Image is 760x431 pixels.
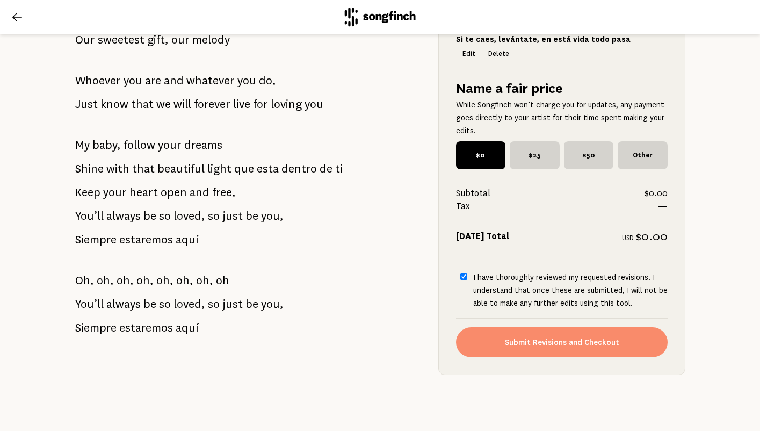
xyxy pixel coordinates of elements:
[75,70,121,91] span: Whoever
[245,293,258,315] span: be
[171,29,190,51] span: our
[75,182,100,203] span: Keep
[176,317,199,339] span: aquí
[147,29,169,51] span: gift,
[456,327,668,357] button: Submit Revisions and Checkout
[208,293,220,315] span: so
[143,205,156,227] span: be
[143,293,156,315] span: be
[98,29,144,51] span: sweetest
[106,293,141,315] span: always
[129,182,158,203] span: heart
[207,158,231,179] span: light
[158,134,182,156] span: your
[75,270,94,291] span: Oh,
[117,270,134,291] span: oh,
[156,94,171,115] span: we
[245,205,258,227] span: be
[237,70,256,91] span: you
[159,293,171,315] span: so
[119,229,173,250] span: estaremos
[75,317,117,339] span: Siempre
[208,205,220,227] span: so
[173,205,205,227] span: loved,
[124,70,142,91] span: you
[186,70,235,91] span: whatever
[216,270,229,291] span: oh
[618,141,668,169] span: Other
[103,182,127,203] span: your
[75,29,95,51] span: Our
[97,270,114,291] span: oh,
[456,187,645,200] span: Subtotal
[658,200,668,213] span: —
[636,230,668,243] span: $0.00
[106,158,129,179] span: with
[157,158,205,179] span: beautiful
[564,141,614,169] span: $50
[100,94,128,115] span: know
[124,134,155,156] span: follow
[161,182,187,203] span: open
[212,182,236,203] span: free,
[194,94,230,115] span: forever
[75,205,104,227] span: You’ll
[119,317,173,339] span: estaremos
[259,70,276,91] span: do,
[622,234,634,242] span: USD
[510,141,560,169] span: $25
[261,205,284,227] span: you,
[75,293,104,315] span: You’ll
[281,158,317,179] span: dentro
[482,46,516,61] button: Delete
[233,94,250,115] span: live
[261,293,284,315] span: you,
[75,134,90,156] span: My
[222,293,243,315] span: just
[456,232,510,241] strong: [DATE] Total
[234,158,254,179] span: que
[164,70,184,91] span: and
[136,270,154,291] span: oh,
[92,134,121,156] span: baby,
[253,94,268,115] span: for
[335,158,343,179] span: ti
[192,29,230,51] span: melody
[131,94,154,115] span: that
[222,205,243,227] span: just
[184,134,222,156] span: dreams
[456,79,668,98] h5: Name a fair price
[456,200,658,213] span: Tax
[271,94,302,115] span: loving
[156,270,173,291] span: oh,
[159,205,171,227] span: so
[257,158,279,179] span: esta
[190,182,209,203] span: and
[456,98,668,137] p: While Songfinch won’t charge you for updates, any payment goes directly to your artist for their ...
[176,229,199,250] span: aquí
[320,158,332,179] span: de
[305,94,323,115] span: you
[132,158,155,179] span: that
[456,46,482,61] button: Edit
[176,270,193,291] span: oh,
[645,187,668,200] span: $0.00
[75,94,98,115] span: Just
[460,273,467,280] input: I have thoroughly reviewed my requested revisions. I understand that once these are submitted, I ...
[75,158,104,179] span: Shine
[456,141,506,169] span: $0
[75,229,117,250] span: Siempre
[473,271,668,310] p: I have thoroughly reviewed my requested revisions. I understand that once these are submitted, I ...
[173,94,191,115] span: will
[196,270,213,291] span: oh,
[456,35,631,44] strong: Si te caes, levántate, en está vida todo pasa
[106,205,141,227] span: always
[145,70,161,91] span: are
[173,293,205,315] span: loved,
